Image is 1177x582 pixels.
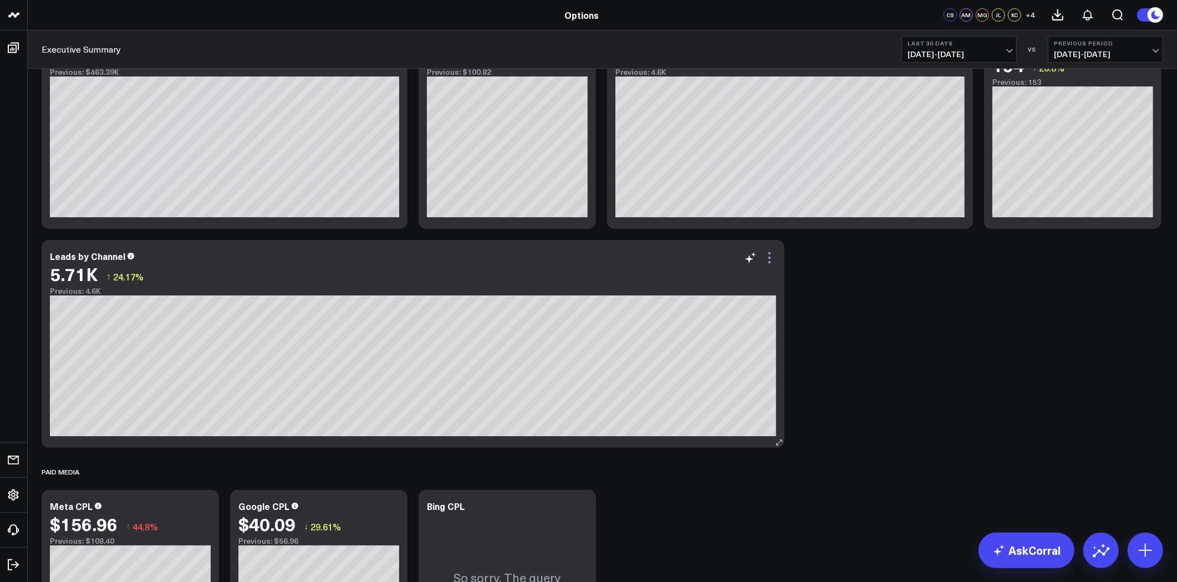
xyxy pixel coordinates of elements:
[992,55,1024,75] div: 194
[1054,50,1157,59] span: [DATE] - [DATE]
[113,270,144,283] span: 24.17%
[50,500,93,512] div: Meta CPL
[960,8,973,22] div: AM
[310,520,341,533] span: 29.61%
[50,264,98,284] div: 5.71K
[944,8,957,22] div: CS
[238,537,399,545] div: Previous: $56.96
[901,36,1017,63] button: Last 30 Days[DATE]-[DATE]
[238,514,295,534] div: $40.09
[427,500,465,512] div: Bing CPL
[564,9,599,21] a: Options
[50,250,125,262] div: Leads by Channel
[992,78,1153,86] div: Previous: 153
[1024,8,1037,22] button: +4
[427,68,588,76] div: Previous: $100.82
[992,8,1005,22] div: JL
[1022,46,1042,53] div: VS
[976,8,989,22] div: MG
[126,519,130,534] span: ↑
[50,514,118,534] div: $156.96
[238,500,289,512] div: Google CPL
[106,269,111,284] span: ↑
[1054,40,1157,47] b: Previous Period
[50,287,776,295] div: Previous: 4.6K
[908,50,1011,59] span: [DATE] - [DATE]
[304,519,308,534] span: ↓
[1008,8,1021,22] div: KC
[615,68,965,76] div: Previous: 4.6K
[133,520,158,533] span: 44.8%
[42,43,121,55] a: Executive Summary
[50,537,211,545] div: Previous: $108.40
[1048,36,1163,63] button: Previous Period[DATE]-[DATE]
[908,40,1011,47] b: Last 30 Days
[50,68,399,76] div: Previous: $463.39K
[979,533,1074,568] a: AskCorral
[42,459,79,484] div: Paid Media
[1026,11,1036,19] span: + 4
